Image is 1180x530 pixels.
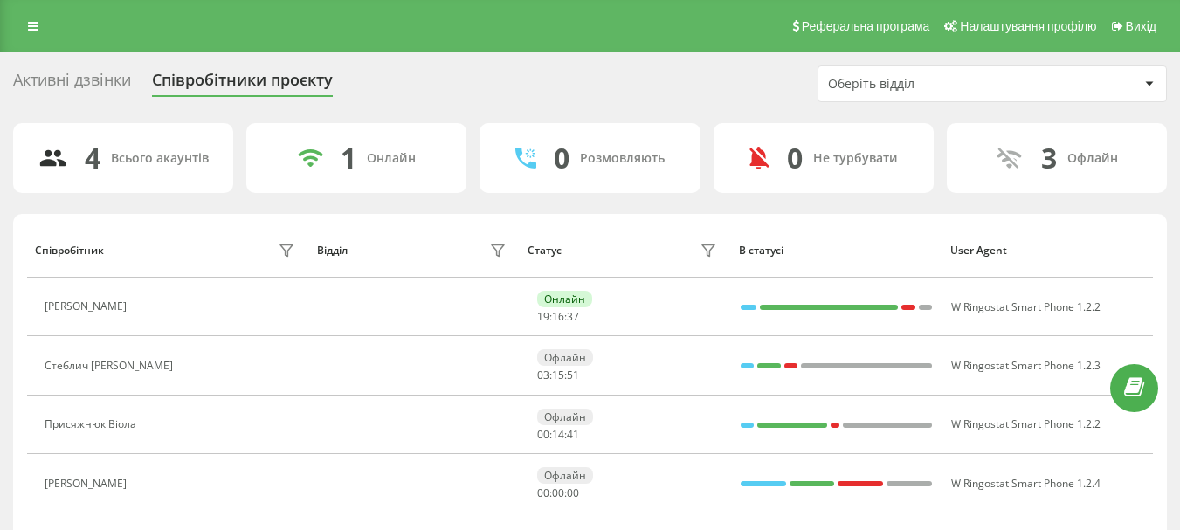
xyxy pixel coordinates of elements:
[1126,19,1156,33] span: Вихід
[554,141,569,175] div: 0
[537,311,579,323] div: : :
[367,151,416,166] div: Онлайн
[580,151,665,166] div: Розмовляють
[552,309,564,324] span: 16
[951,476,1101,491] span: W Ringostat Smart Phone 1.2.4
[552,368,564,382] span: 15
[45,300,131,313] div: [PERSON_NAME]
[951,358,1101,373] span: W Ringostat Smart Phone 1.2.3
[111,151,209,166] div: Всього акаунтів
[537,429,579,441] div: : :
[567,427,579,442] span: 41
[537,291,592,307] div: Онлайн
[537,487,579,499] div: : :
[537,427,549,442] span: 00
[552,427,564,442] span: 14
[45,478,131,490] div: [PERSON_NAME]
[828,77,1037,92] div: Оберіть відділ
[45,360,177,372] div: Стеблич [PERSON_NAME]
[152,71,333,98] div: Співробітники проєкту
[537,467,593,484] div: Офлайн
[552,485,564,500] span: 00
[537,369,579,382] div: : :
[528,244,562,257] div: Статус
[787,141,803,175] div: 0
[85,141,100,175] div: 4
[537,309,549,324] span: 19
[813,151,898,166] div: Не турбувати
[1067,151,1118,166] div: Офлайн
[802,19,930,33] span: Реферальна програма
[739,244,934,257] div: В статусі
[341,141,356,175] div: 1
[537,485,549,500] span: 00
[537,368,549,382] span: 03
[537,349,593,366] div: Офлайн
[567,485,579,500] span: 00
[950,244,1145,257] div: User Agent
[960,19,1096,33] span: Налаштування профілю
[1041,141,1057,175] div: 3
[35,244,104,257] div: Співробітник
[951,416,1101,431] span: W Ringostat Smart Phone 1.2.2
[13,71,131,98] div: Активні дзвінки
[317,244,348,257] div: Відділ
[537,409,593,425] div: Офлайн
[45,418,141,430] div: Присяжнюк Віола
[951,299,1101,314] span: W Ringostat Smart Phone 1.2.2
[567,368,579,382] span: 51
[567,309,579,324] span: 37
